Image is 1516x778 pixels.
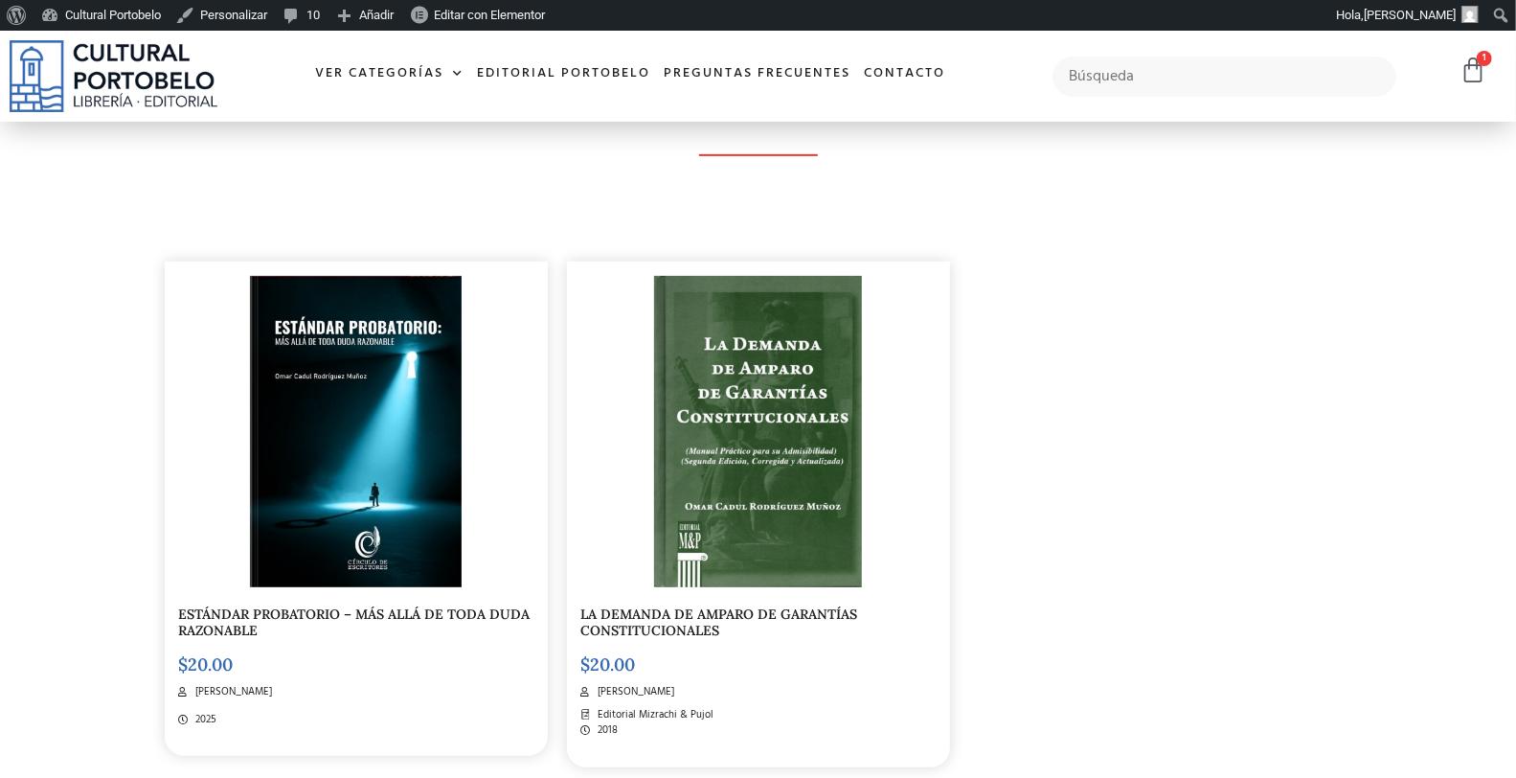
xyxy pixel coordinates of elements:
bdi: 20.00 [581,653,636,675]
a: LA DEMANDA DE AMPARO DE GARANTÍAS CONSTITUCIONALES [581,606,858,639]
a: 1 [1459,57,1486,84]
img: Captura de pantalla 2025-09-30 122249 [250,276,462,587]
a: ESTÁNDAR PROBATORIO – MÁS ALLÁ DE TODA DUDA RAZONABLE [179,606,531,639]
a: Ver Categorías [308,54,470,95]
a: Editorial Portobelo [470,54,657,95]
span: [PERSON_NAME] [593,684,674,700]
bdi: 20.00 [179,653,234,675]
span: $ [179,653,189,675]
span: [PERSON_NAME] [1364,8,1456,22]
span: [PERSON_NAME] [191,684,272,700]
span: $ [581,653,591,675]
span: 2025 [191,712,216,728]
a: Preguntas frecuentes [657,54,857,95]
span: 1 [1477,51,1492,66]
input: Búsqueda [1052,57,1395,97]
span: 2018 [593,722,618,739]
span: Editar con Elementor [434,8,545,22]
span: Editorial Mizrachi & Pujol [593,707,713,723]
img: img20230912_11000884 [654,276,862,587]
a: Contacto [857,54,952,95]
